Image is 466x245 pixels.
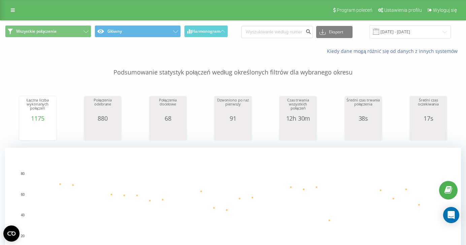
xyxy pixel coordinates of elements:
div: 1175 [21,115,55,122]
svg: A chart. [21,122,55,142]
button: Wszystkie połączenia [5,25,91,37]
div: 12h 30m [281,115,315,122]
svg: A chart. [216,122,250,142]
span: Wyloguj się [433,7,457,13]
text: 40 [21,213,25,217]
svg: A chart. [346,122,380,142]
div: 17s [411,115,445,122]
div: Open Intercom Messenger [443,207,459,223]
svg: A chart. [151,122,185,142]
svg: A chart. [86,122,120,142]
span: Harmonogram [192,29,220,34]
div: 880 [86,115,120,122]
text: 80 [21,172,25,176]
div: Połączenia docelowe [151,98,185,115]
button: Główny [95,25,181,37]
svg: A chart. [411,122,445,142]
div: Dzwoniono po raz pierwszy [216,98,250,115]
input: Wyszukiwanie według numeru [241,26,313,38]
span: Program poleceń [337,7,372,13]
div: Czas trwania wszystkich połączeń [281,98,315,115]
button: Harmonogram [184,25,228,37]
text: 20 [21,234,25,238]
span: Ustawienia profilu [384,7,422,13]
div: Połączenia odebrane [86,98,120,115]
button: Eksport [316,26,353,38]
svg: A chart. [281,122,315,142]
div: 91 [216,115,250,122]
button: Open CMP widget [3,225,20,242]
text: 60 [21,193,25,196]
p: Podsumowanie statystyk połączeń według określonych filtrów dla wybranego okresu [5,55,461,77]
div: Średni czas trwania połączenia [346,98,380,115]
div: Średni czas oczekiwania [411,98,445,115]
a: Kiedy dane mogą różnić się od danych z innych systemów [327,48,461,54]
div: 68 [151,115,185,122]
span: Wszystkie połączenia [16,29,57,34]
div: Łączna liczba wykonanych połączeń [21,98,55,115]
div: 38s [346,115,380,122]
